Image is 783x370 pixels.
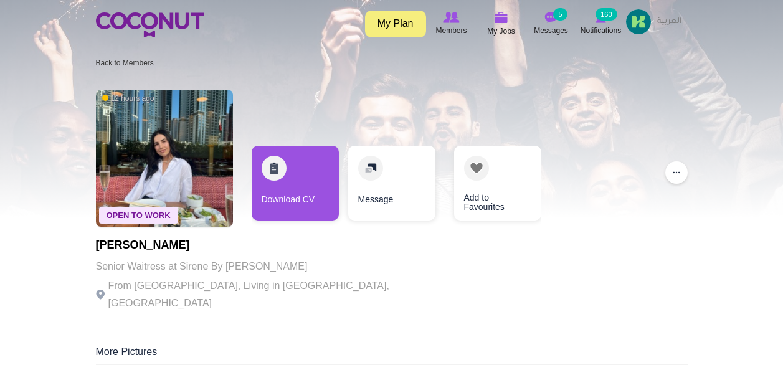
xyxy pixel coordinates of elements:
a: My Plan [365,11,426,37]
small: 5 [553,8,567,21]
a: Notifications Notifications 160 [576,9,626,38]
a: العربية [651,9,688,34]
p: From [GEOGRAPHIC_DATA], Living in [GEOGRAPHIC_DATA], [GEOGRAPHIC_DATA] [96,277,439,312]
div: 1 / 3 [252,146,339,227]
div: 2 / 3 [348,146,435,227]
a: Message [348,146,435,221]
img: My Jobs [495,12,508,23]
span: Members [435,24,467,37]
span: 12 hours ago [102,93,154,104]
div: 3 / 3 [445,146,532,227]
img: Messages [545,12,558,23]
a: Add to Favourites [454,146,541,221]
button: ... [665,161,688,184]
span: Notifications [581,24,621,37]
a: Download CV [252,146,339,221]
div: More Pictures [96,345,688,365]
a: My Jobs My Jobs [477,9,526,39]
img: Browse Members [443,12,459,23]
span: Open To Work [99,207,178,224]
img: Notifications [596,12,606,23]
span: My Jobs [487,25,515,37]
a: Messages Messages 5 [526,9,576,38]
small: 160 [596,8,617,21]
a: Browse Members Members [427,9,477,38]
span: Messages [534,24,568,37]
p: Senior Waitress at Sirene By [PERSON_NAME] [96,258,439,275]
h1: [PERSON_NAME] [96,239,439,252]
a: Back to Members [96,59,154,67]
img: Home [96,12,204,37]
